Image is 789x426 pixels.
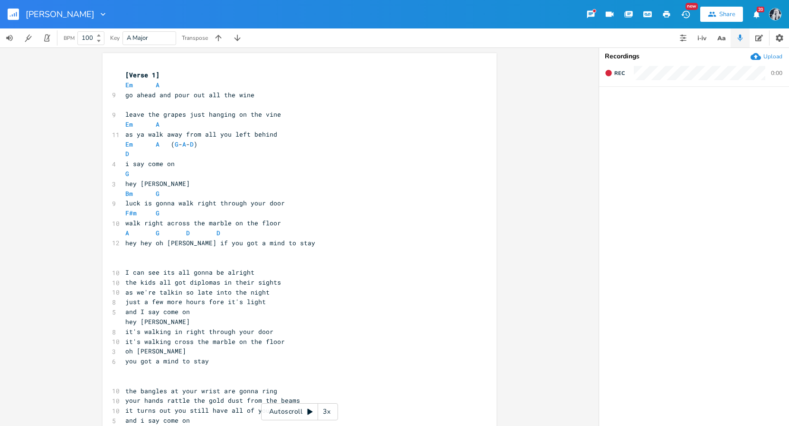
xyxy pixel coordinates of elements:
div: Transpose [182,35,208,41]
span: oh [PERSON_NAME] [125,347,186,355]
span: A [182,140,186,148]
span: Em [125,120,133,129]
span: as ya walk away from all you left behind [125,130,277,139]
span: [Verse 1] [125,71,160,79]
span: I can see its all gonna be alright [125,268,254,277]
div: Share [719,10,735,19]
span: [PERSON_NAME] [26,10,94,19]
div: Key [110,35,120,41]
button: 20 [747,6,766,23]
div: Autoscroll [261,403,338,420]
div: Upload [763,53,782,60]
button: Share [700,7,743,22]
span: i say come on [125,159,175,168]
span: F#m [125,209,137,217]
img: Anya [769,8,781,20]
span: A [156,140,160,148]
span: hey [PERSON_NAME] [125,179,190,188]
span: just a few more hours fore it's light [125,297,266,306]
span: G [156,229,160,237]
span: A [156,81,160,89]
div: 0:00 [771,70,782,76]
div: Recordings [605,53,783,60]
span: leave the grapes just hanging on the vine [125,110,281,119]
div: 20 [757,7,764,12]
span: Rec [614,70,625,77]
span: Bm [125,189,133,198]
span: hey hey oh [PERSON_NAME] if you got a mind to stay [125,239,315,247]
span: it turns out you still have all of your dreams [125,406,300,415]
span: D [216,229,220,237]
span: go ahead and pour out all the wine [125,91,254,99]
span: A [125,229,129,237]
div: New [686,3,698,10]
span: walk right across the marble on the floor [125,219,281,227]
span: you got a mind to stay [125,357,209,365]
span: G [156,189,160,198]
span: G [125,169,129,178]
span: and i say come on [125,416,190,425]
span: D [186,229,190,237]
span: D [125,149,129,158]
span: G [156,209,160,217]
span: ( - - ) [125,140,197,148]
button: New [676,6,695,23]
div: BPM [64,36,75,41]
span: Em [125,81,133,89]
span: luck is gonna walk right through your door [125,199,285,207]
div: 3x [318,403,335,420]
span: A [156,120,160,129]
span: G [175,140,178,148]
button: Upload [751,51,782,62]
span: the kids all got diplomas in their sights [125,278,281,287]
span: A Major [127,34,148,42]
span: and I say come on [125,307,190,316]
span: it's walking cross the marble on the floor [125,337,285,346]
span: D [190,140,194,148]
span: as we're talkin so late into the night [125,288,270,296]
span: hey [PERSON_NAME] [125,317,190,326]
span: it's walking in right through your door [125,327,273,336]
span: the bangles at your wrist are gonna ring [125,387,277,395]
span: Em [125,140,133,148]
span: your hands rattle the gold dust from the beams [125,396,300,405]
button: Rec [601,65,629,81]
